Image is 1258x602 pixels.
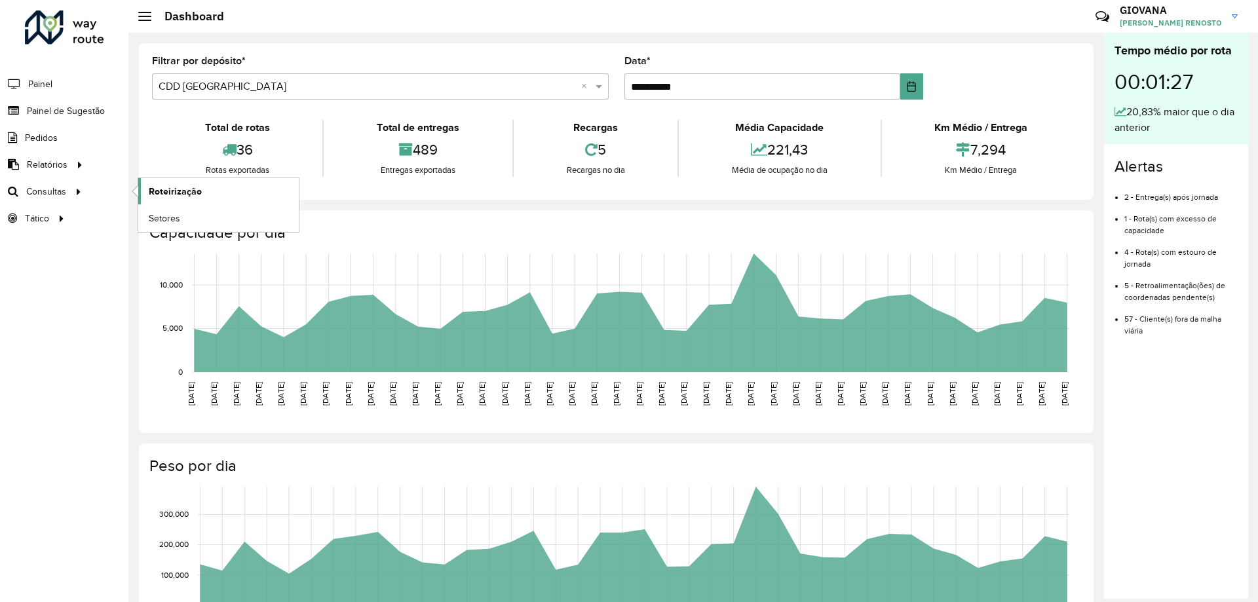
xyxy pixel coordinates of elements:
span: [PERSON_NAME] RENOSTO [1120,17,1222,29]
div: Média Capacidade [682,120,877,136]
li: 4 - Rota(s) com estouro de jornada [1124,236,1238,270]
text: [DATE] [657,382,666,405]
div: Média de ocupação no dia [682,164,877,177]
button: Choose Date [900,73,923,100]
li: 57 - Cliente(s) fora da malha viária [1124,303,1238,337]
text: [DATE] [612,382,620,405]
div: 489 [327,136,508,164]
text: [DATE] [433,382,442,405]
text: 200,000 [159,540,189,549]
span: Clear all [581,79,592,94]
text: [DATE] [232,382,240,405]
span: Tático [25,212,49,225]
h2: Dashboard [151,9,224,24]
text: [DATE] [366,382,375,405]
text: [DATE] [478,382,486,405]
span: Setores [149,212,180,225]
text: [DATE] [276,382,285,405]
div: 7,294 [885,136,1077,164]
div: Rotas exportadas [155,164,319,177]
text: [DATE] [881,382,889,405]
text: 100,000 [161,571,189,579]
div: Total de rotas [155,120,319,136]
h4: Capacidade por dia [149,223,1080,242]
div: 36 [155,136,319,164]
text: [DATE] [769,382,778,405]
a: Roteirização [138,178,299,204]
text: [DATE] [836,382,845,405]
text: [DATE] [791,382,800,405]
li: 1 - Rota(s) com excesso de capacidade [1124,203,1238,236]
text: 300,000 [159,510,189,518]
text: [DATE] [344,382,353,405]
text: 5,000 [162,324,183,333]
text: [DATE] [814,382,822,405]
text: [DATE] [1060,382,1069,405]
span: Roteirização [149,185,202,198]
text: [DATE] [545,382,554,405]
text: [DATE] [679,382,688,405]
span: Pedidos [25,131,58,145]
text: [DATE] [993,382,1001,405]
text: 0 [178,367,183,376]
span: Painel [28,77,52,91]
text: [DATE] [746,382,755,405]
text: 10,000 [160,280,183,289]
text: [DATE] [567,382,576,405]
text: [DATE] [523,382,531,405]
label: Data [624,53,651,69]
div: Recargas no dia [517,164,674,177]
div: Total de entregas [327,120,508,136]
text: [DATE] [948,382,957,405]
li: 2 - Entrega(s) após jornada [1124,181,1238,203]
label: Filtrar por depósito [152,53,246,69]
text: [DATE] [254,382,263,405]
h4: Peso por dia [149,457,1080,476]
div: 5 [517,136,674,164]
text: [DATE] [411,382,419,405]
text: [DATE] [321,382,330,405]
text: [DATE] [501,382,509,405]
text: [DATE] [926,382,934,405]
text: [DATE] [635,382,643,405]
text: [DATE] [724,382,733,405]
li: 5 - Retroalimentação(ões) de coordenadas pendente(s) [1124,270,1238,303]
text: [DATE] [187,382,195,405]
div: Recargas [517,120,674,136]
span: Painel de Sugestão [27,104,105,118]
text: [DATE] [299,382,307,405]
h3: GIOVANA [1120,4,1222,16]
span: Relatórios [27,158,67,172]
span: Consultas [26,185,66,198]
text: [DATE] [702,382,710,405]
text: [DATE] [455,382,464,405]
div: Km Médio / Entrega [885,120,1077,136]
div: 20,83% maior que o dia anterior [1115,104,1238,136]
text: [DATE] [858,382,867,405]
text: [DATE] [903,382,911,405]
div: Entregas exportadas [327,164,508,177]
h4: Alertas [1115,157,1238,176]
div: 00:01:27 [1115,60,1238,104]
a: Contato Rápido [1088,3,1116,31]
text: [DATE] [1037,382,1046,405]
div: Tempo médio por rota [1115,42,1238,60]
text: [DATE] [1015,382,1023,405]
text: [DATE] [590,382,598,405]
text: [DATE] [970,382,979,405]
text: [DATE] [389,382,397,405]
text: [DATE] [210,382,218,405]
div: Km Médio / Entrega [885,164,1077,177]
div: 221,43 [682,136,877,164]
a: Setores [138,205,299,231]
